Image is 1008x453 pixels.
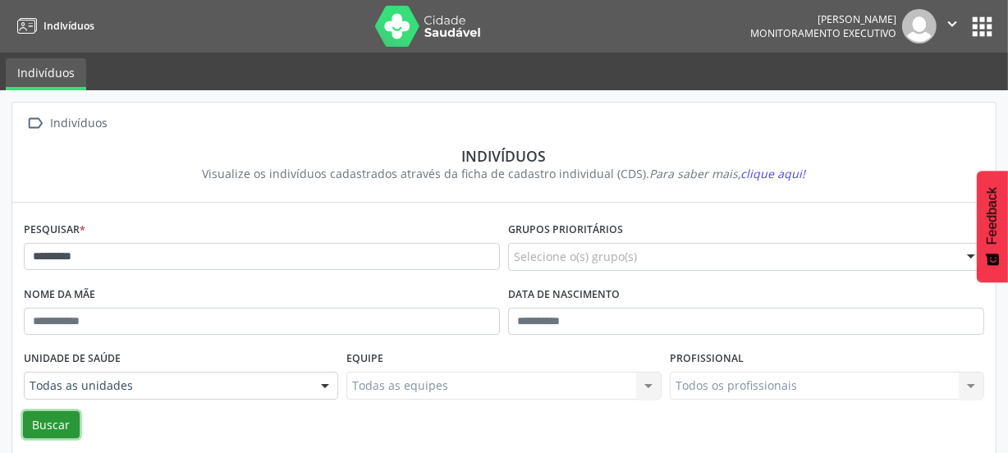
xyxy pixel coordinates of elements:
span: Monitoramento Executivo [750,26,896,40]
span: Todas as unidades [30,377,305,394]
span: clique aqui! [741,166,806,181]
button: apps [968,12,997,41]
button: Buscar [23,411,80,439]
i:  [24,112,48,135]
div: Indivíduos [35,147,973,165]
a: Indivíduos [11,12,94,39]
i: Para saber mais, [650,166,806,181]
div: Indivíduos [48,112,111,135]
a:  Indivíduos [24,112,111,135]
img: img [902,9,937,43]
a: Indivíduos [6,58,86,90]
label: Equipe [346,346,383,372]
label: Pesquisar [24,217,85,243]
label: Unidade de saúde [24,346,121,372]
span: Selecione o(s) grupo(s) [514,248,637,265]
i:  [943,15,961,33]
label: Profissional [670,346,744,372]
label: Grupos prioritários [508,217,623,243]
div: Visualize os indivíduos cadastrados através da ficha de cadastro individual (CDS). [35,165,973,182]
label: Nome da mãe [24,282,95,308]
button:  [937,9,968,43]
div: [PERSON_NAME] [750,12,896,26]
label: Data de nascimento [508,282,620,308]
button: Feedback - Mostrar pesquisa [977,171,1008,282]
span: Indivíduos [44,19,94,33]
span: Feedback [985,187,1000,245]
